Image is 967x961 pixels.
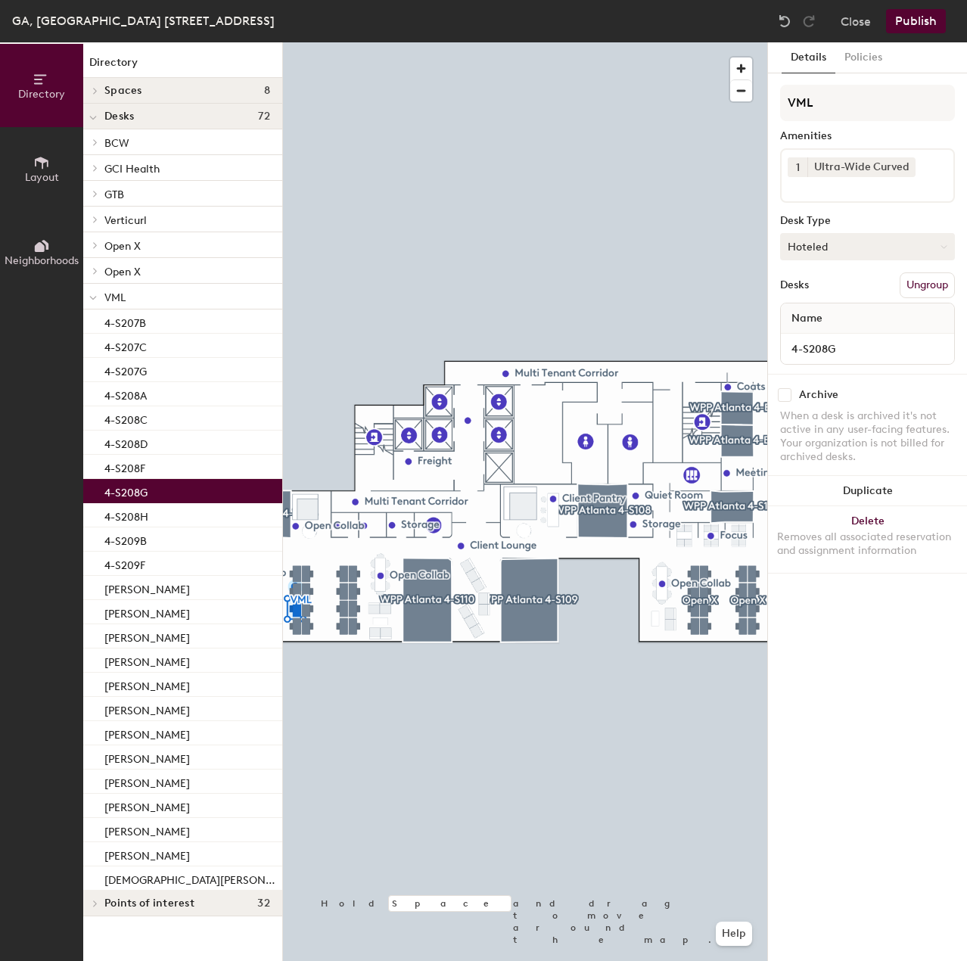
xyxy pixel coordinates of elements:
span: Spaces [104,85,142,97]
span: VML [104,291,126,304]
p: [PERSON_NAME] [104,821,190,838]
span: BCW [104,137,129,150]
p: 4-S208G [104,482,148,499]
p: 4-S208D [104,434,148,451]
button: Help [716,922,752,946]
p: [PERSON_NAME] [104,773,190,790]
p: [PERSON_NAME] [104,579,190,596]
p: [PERSON_NAME] [104,700,190,717]
h1: Directory [83,54,282,78]
p: [PERSON_NAME] [104,627,190,645]
span: GTB [104,188,124,201]
p: 4-S209F [104,555,145,572]
div: When a desk is archived it's not active in any user-facing features. Your organization is not bil... [780,409,955,464]
span: Open X [104,266,141,278]
p: 4-S207B [104,313,146,330]
p: 4-S208H [104,506,148,524]
p: [PERSON_NAME] [104,845,190,863]
img: Redo [801,14,816,29]
button: Policies [835,42,891,73]
input: Unnamed desk [784,338,951,359]
div: Removes all associated reservation and assignment information [777,530,958,558]
p: [PERSON_NAME] [104,748,190,766]
p: 4-S208F [104,458,145,475]
div: Ultra-Wide Curved [807,157,916,177]
div: Amenities [780,130,955,142]
button: 1 [788,157,807,177]
p: 4-S208C [104,409,148,427]
p: 4-S207C [104,337,147,354]
img: Undo [777,14,792,29]
span: 1 [796,160,800,176]
div: Desks [780,279,809,291]
span: GCI Health [104,163,160,176]
p: 4-S207G [104,361,147,378]
span: Name [784,305,830,332]
p: 4-S209B [104,530,147,548]
span: Neighborhoods [5,254,79,267]
div: Desk Type [780,215,955,227]
p: [PERSON_NAME] [104,676,190,693]
button: Duplicate [768,476,967,506]
button: Close [841,9,871,33]
span: Desks [104,110,134,123]
span: 72 [258,110,270,123]
button: Publish [886,9,946,33]
span: 8 [264,85,270,97]
button: DeleteRemoves all associated reservation and assignment information [768,506,967,573]
div: Archive [799,389,838,401]
p: [PERSON_NAME] [104,603,190,620]
p: [PERSON_NAME] [104,652,190,669]
button: Details [782,42,835,73]
span: Open X [104,240,141,253]
span: Points of interest [104,897,194,910]
p: 4-S208A [104,385,147,403]
p: [PERSON_NAME] [104,797,190,814]
p: [DEMOGRAPHIC_DATA][PERSON_NAME] [104,869,279,887]
div: GA, [GEOGRAPHIC_DATA] [STREET_ADDRESS] [12,11,275,30]
p: [PERSON_NAME] [104,724,190,742]
span: Layout [25,171,59,184]
span: Directory [18,88,65,101]
span: 32 [257,897,270,910]
button: Hoteled [780,233,955,260]
span: Verticurl [104,214,147,227]
button: Ungroup [900,272,955,298]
